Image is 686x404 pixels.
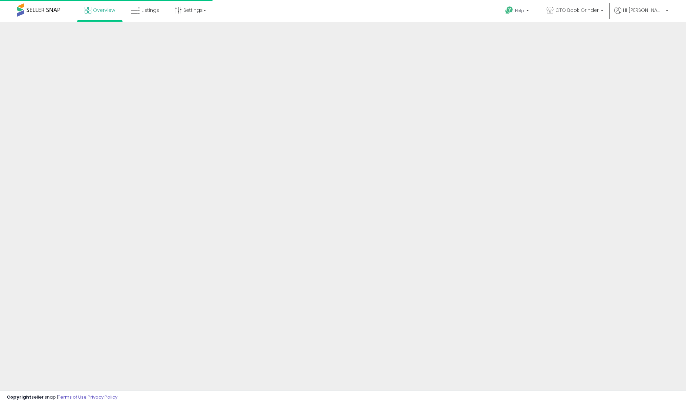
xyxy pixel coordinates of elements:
[93,7,115,14] span: Overview
[505,6,513,15] i: Get Help
[141,7,159,14] span: Listings
[614,7,668,22] a: Hi [PERSON_NAME]
[623,7,664,14] span: Hi [PERSON_NAME]
[515,8,524,14] span: Help
[500,1,536,22] a: Help
[555,7,599,14] span: GTO Book Grinder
